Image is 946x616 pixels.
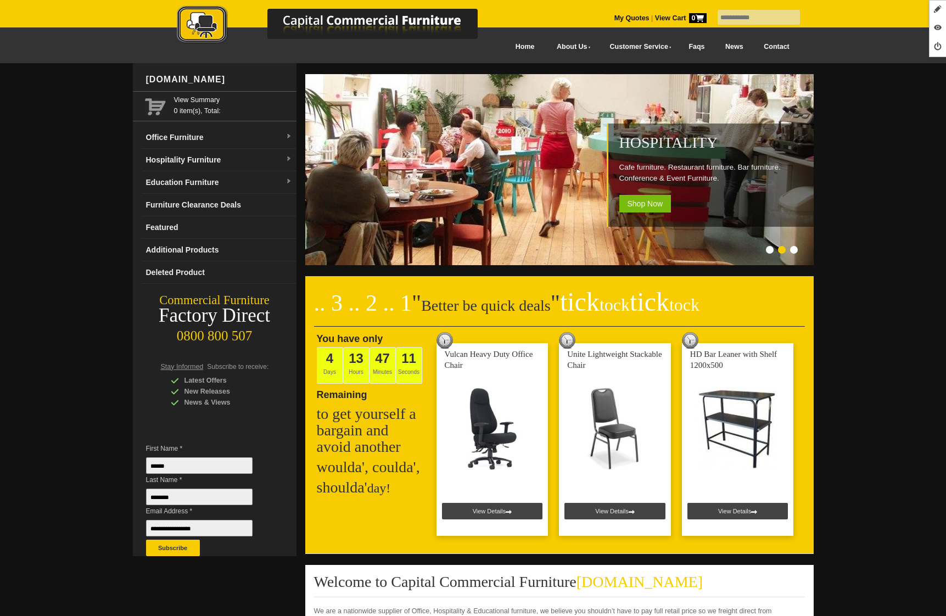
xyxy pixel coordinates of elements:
div: New Releases [171,386,275,397]
input: Email Address * [146,520,253,536]
div: [DOMAIN_NAME] [142,63,296,96]
span: 0 item(s), Total: [174,94,292,115]
img: Hospitality [305,74,816,265]
img: tick tock deal clock [436,332,453,349]
a: Hospitality Furnituredropdown [142,149,296,171]
span: tick tick [560,287,699,316]
div: Factory Direct [133,308,296,323]
span: Last Name * [146,474,269,485]
span: 4 [326,351,333,366]
span: 13 [349,351,363,366]
input: Last Name * [146,489,253,505]
span: First Name * [146,443,269,454]
span: [DOMAIN_NAME] [576,573,703,590]
img: tick tock deal clock [559,332,575,349]
input: First Name * [146,457,253,474]
span: day! [367,481,391,495]
span: Subscribe to receive: [207,363,268,371]
a: Deleted Product [142,261,296,284]
a: View Cart0 [653,14,706,22]
a: News [715,35,753,59]
span: " [412,290,421,316]
span: Seconds [396,347,422,384]
div: News & Views [171,397,275,408]
span: .. 3 .. 2 .. 1 [314,290,412,316]
span: 11 [401,351,416,366]
a: Education Furnituredropdown [142,171,296,194]
span: tock [669,295,699,315]
span: Shop Now [619,195,671,212]
img: dropdown [286,133,292,140]
a: About Us [545,35,597,59]
a: Contact [753,35,799,59]
img: dropdown [286,178,292,185]
span: You have only [317,333,383,344]
a: Capital Commercial Furniture Logo [147,5,531,49]
span: 47 [375,351,390,366]
li: Page dot 3 [790,246,798,254]
p: Cafe furniture. Restaurant furniture. Bar furniture. Conference & Event Furniture. [619,162,808,184]
span: Minutes [370,347,396,384]
a: Featured [142,216,296,239]
button: Subscribe [146,540,200,556]
span: Email Address * [146,506,269,517]
span: " [551,290,699,316]
h2: shoulda' [317,479,427,496]
img: dropdown [286,156,292,163]
a: Furniture Clearance Deals [142,194,296,216]
a: Office Furnituredropdown [142,126,296,149]
li: Page dot 1 [766,246,774,254]
span: tock [600,295,630,315]
span: Remaining [317,385,367,400]
h2: to get yourself a bargain and avoid another [317,406,427,455]
div: 0800 800 507 [133,323,296,344]
h2: Hospitality [619,135,808,151]
a: My Quotes [614,14,650,22]
h2: Better be quick deals [314,294,805,327]
img: tick tock deal clock [682,332,698,349]
div: Latest Offers [171,375,275,386]
a: Additional Products [142,239,296,261]
a: Customer Service [597,35,678,59]
a: Faqs [679,35,715,59]
img: Capital Commercial Furniture Logo [147,5,531,46]
span: 0 [689,13,707,23]
li: Page dot 2 [778,246,786,254]
strong: View Cart [655,14,707,22]
a: Hospitality Cafe furniture. Restaurant furniture. Bar furniture. Conference & Event Furniture. Sh... [305,259,816,267]
span: Days [317,347,343,384]
a: View Summary [174,94,292,105]
h2: Welcome to Capital Commercial Furniture [314,574,805,597]
div: Commercial Furniture [133,293,296,308]
span: Stay Informed [161,363,204,371]
span: Hours [343,347,370,384]
h2: woulda', coulda', [317,459,427,475]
